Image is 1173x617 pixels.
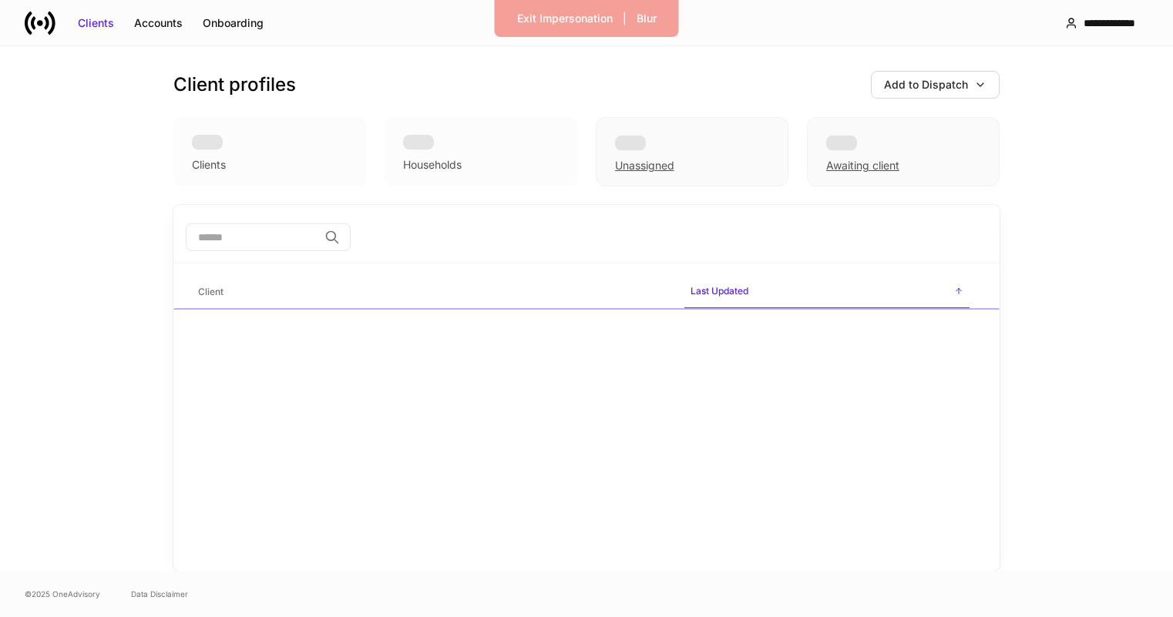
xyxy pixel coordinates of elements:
div: Unassigned [596,117,788,186]
div: Clients [192,157,226,173]
div: Awaiting client [807,117,1000,186]
button: Accounts [124,11,193,35]
div: Onboarding [203,15,264,31]
span: Client [192,277,672,308]
h6: Client [198,284,224,299]
h6: Last Updated [691,283,748,298]
div: Households [403,157,462,173]
button: Clients [68,11,124,35]
div: Unassigned [615,158,674,173]
button: Exit Impersonation [507,6,623,31]
div: Blur [637,11,657,26]
div: Awaiting client [826,158,899,173]
div: Accounts [134,15,183,31]
button: Add to Dispatch [871,71,1000,99]
span: Last Updated [684,276,970,309]
div: Clients [78,15,114,31]
div: Add to Dispatch [884,77,968,92]
button: Blur [627,6,667,31]
h3: Client profiles [173,72,296,97]
a: Data Disclaimer [131,588,188,600]
span: © 2025 OneAdvisory [25,588,100,600]
div: Exit Impersonation [517,11,613,26]
button: Onboarding [193,11,274,35]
